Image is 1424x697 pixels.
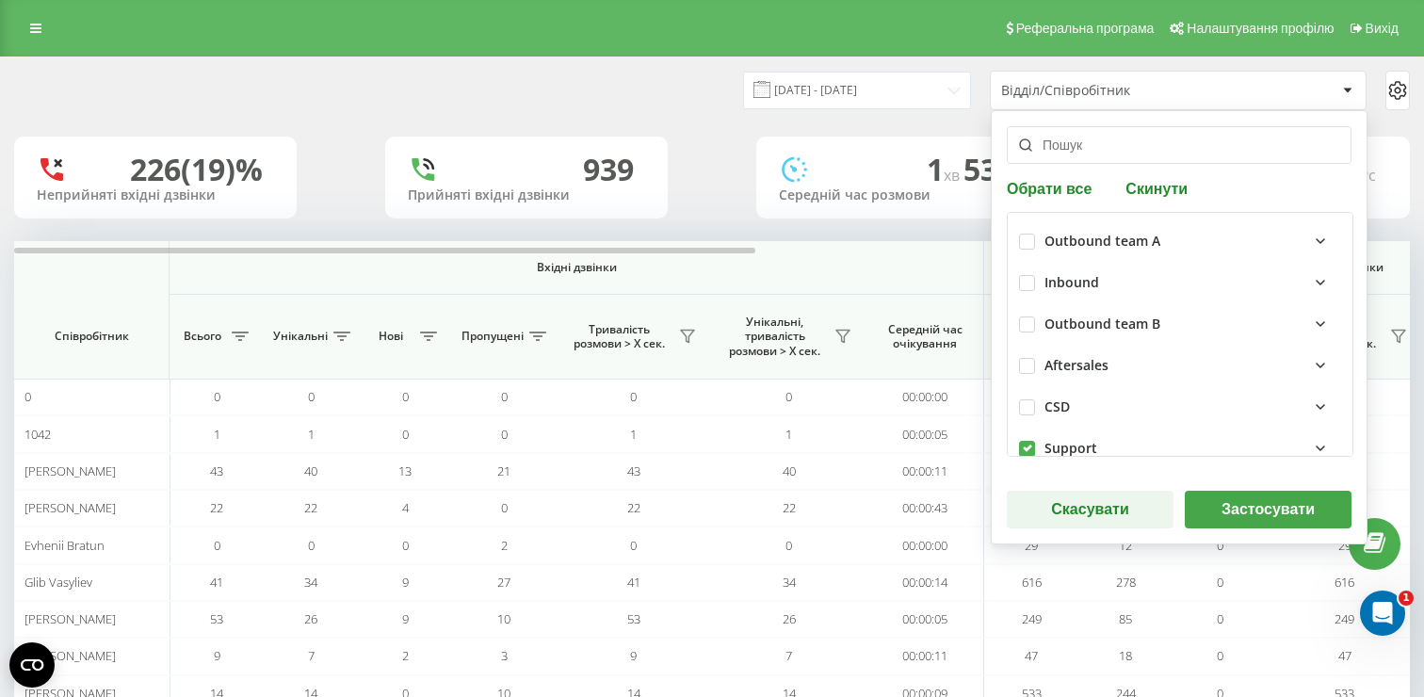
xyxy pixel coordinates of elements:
[627,462,640,479] span: 43
[1399,591,1414,606] span: 1
[1366,21,1399,36] span: Вихід
[1022,574,1042,591] span: 616
[866,490,984,527] td: 00:00:43
[24,388,31,405] span: 0
[24,610,116,627] span: [PERSON_NAME]
[367,329,414,344] span: Нові
[398,462,412,479] span: 13
[881,322,969,351] span: Середній час очікування
[497,574,510,591] span: 27
[1044,399,1070,415] div: CSD
[630,647,637,664] span: 9
[785,537,792,554] span: 0
[785,426,792,443] span: 1
[24,574,92,591] span: Glib Vasyliev
[1007,179,1097,197] button: Обрати все
[866,453,984,490] td: 00:00:11
[501,647,508,664] span: 3
[24,537,105,554] span: Evhenii Bratun
[720,315,829,359] span: Унікальні, тривалість розмови > Х сек.
[583,152,634,187] div: 939
[1022,610,1042,627] span: 249
[783,574,796,591] span: 34
[304,462,317,479] span: 40
[1044,358,1108,374] div: Aftersales
[866,415,984,452] td: 00:00:05
[963,149,1005,189] span: 53
[214,426,220,443] span: 1
[779,187,1016,203] div: Середній час розмови
[214,537,220,554] span: 0
[1335,574,1354,591] span: 616
[304,574,317,591] span: 34
[1001,83,1226,99] div: Відділ/Співробітник
[402,426,409,443] span: 0
[497,462,510,479] span: 21
[214,388,220,405] span: 0
[785,388,792,405] span: 0
[501,426,508,443] span: 0
[1119,537,1132,554] span: 12
[1044,441,1097,457] div: Support
[24,647,116,664] span: [PERSON_NAME]
[1016,21,1155,36] span: Реферальна програма
[1119,647,1132,664] span: 18
[927,149,963,189] span: 1
[308,426,315,443] span: 1
[944,165,963,186] span: хв
[24,462,116,479] span: [PERSON_NAME]
[304,499,317,516] span: 22
[24,426,51,443] span: 1042
[1116,574,1136,591] span: 278
[1338,647,1351,664] span: 47
[402,574,409,591] span: 9
[1120,179,1193,197] button: Скинути
[1187,21,1334,36] span: Налаштування профілю
[627,499,640,516] span: 22
[866,601,984,638] td: 00:00:05
[501,537,508,554] span: 2
[24,499,116,516] span: [PERSON_NAME]
[1360,591,1405,636] iframe: Intercom live chat
[783,462,796,479] span: 40
[785,647,792,664] span: 7
[210,462,223,479] span: 43
[1025,537,1038,554] span: 29
[1217,647,1223,664] span: 0
[1185,491,1351,528] button: Застосувати
[9,642,55,688] button: Open CMP widget
[218,260,934,275] span: Вхідні дзвінки
[1217,537,1223,554] span: 0
[783,499,796,516] span: 22
[1335,610,1354,627] span: 249
[402,537,409,554] span: 0
[273,329,328,344] span: Унікальні
[179,329,226,344] span: Всього
[1044,316,1160,332] div: Outbound team B
[630,426,637,443] span: 1
[630,537,637,554] span: 0
[402,499,409,516] span: 4
[461,329,524,344] span: Пропущені
[210,574,223,591] span: 41
[565,322,673,351] span: Тривалість розмови > Х сек.
[408,187,645,203] div: Прийняті вхідні дзвінки
[866,379,984,415] td: 00:00:00
[501,388,508,405] span: 0
[1217,574,1223,591] span: 0
[30,329,153,344] span: Співробітник
[308,537,315,554] span: 0
[130,152,263,187] div: 226 (19)%
[497,610,510,627] span: 10
[214,647,220,664] span: 9
[501,499,508,516] span: 0
[627,610,640,627] span: 53
[1007,491,1173,528] button: Скасувати
[402,388,409,405] span: 0
[210,610,223,627] span: 53
[210,499,223,516] span: 22
[1025,647,1038,664] span: 47
[1119,610,1132,627] span: 85
[1007,126,1351,164] input: Пошук
[630,388,637,405] span: 0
